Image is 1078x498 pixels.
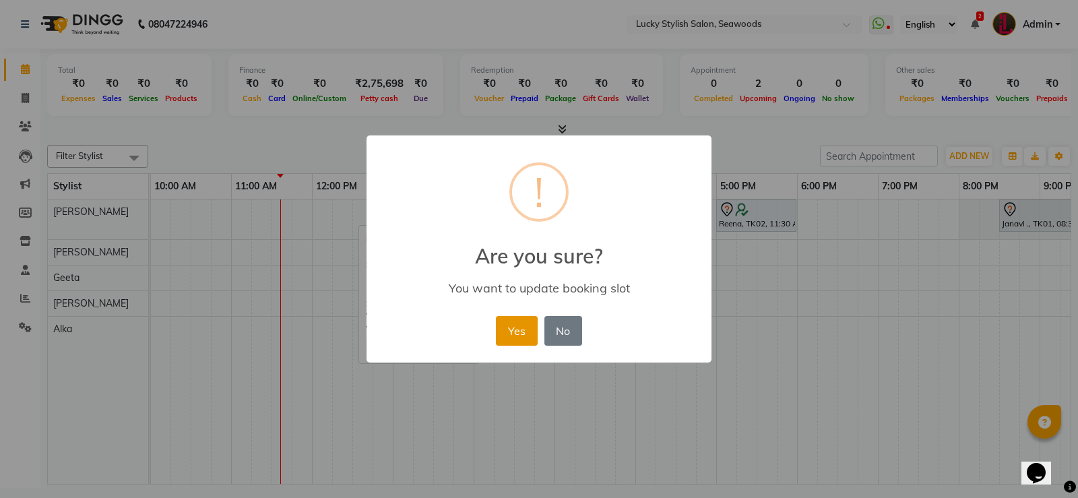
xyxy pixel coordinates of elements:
div: ! [534,165,544,219]
iframe: chat widget [1021,444,1065,485]
button: Yes [496,316,537,346]
h2: Are you sure? [367,228,711,268]
button: No [544,316,582,346]
div: You want to update booking slot [386,280,692,296]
